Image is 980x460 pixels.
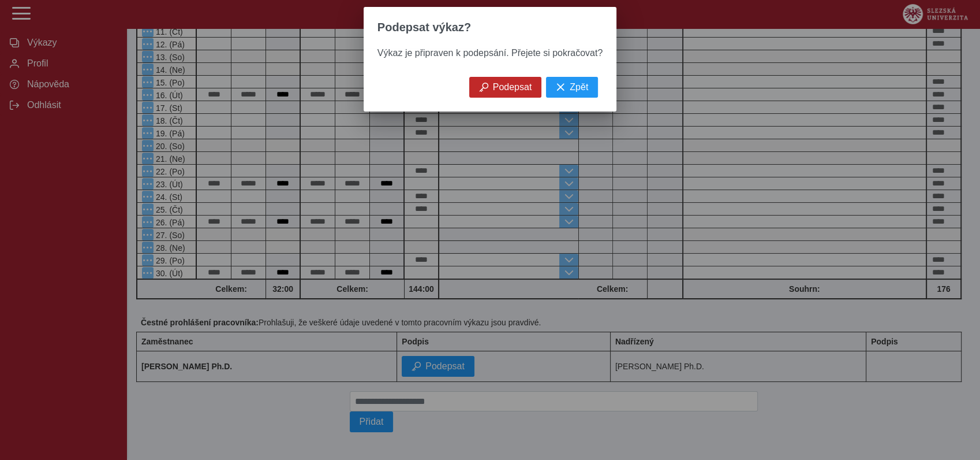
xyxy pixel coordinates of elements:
[570,82,588,92] span: Zpět
[377,48,603,58] span: Výkaz je připraven k podepsání. Přejete si pokračovat?
[493,82,532,92] span: Podepsat
[546,77,598,98] button: Zpět
[469,77,542,98] button: Podepsat
[377,21,471,34] span: Podepsat výkaz?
